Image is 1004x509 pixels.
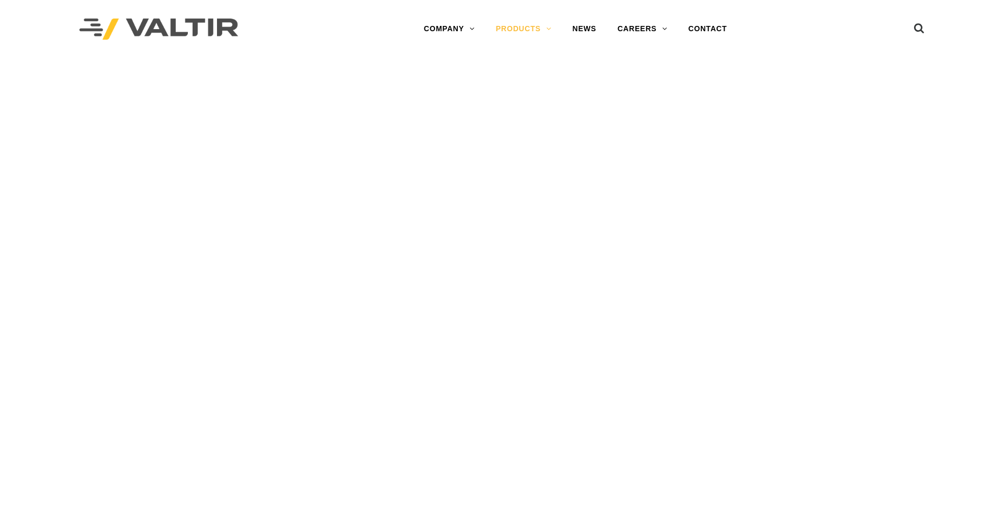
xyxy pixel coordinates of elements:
a: CONTACT [678,19,738,40]
a: NEWS [562,19,607,40]
a: PRODUCTS [485,19,562,40]
a: COMPANY [413,19,485,40]
img: Valtir [79,19,238,40]
a: CAREERS [607,19,678,40]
